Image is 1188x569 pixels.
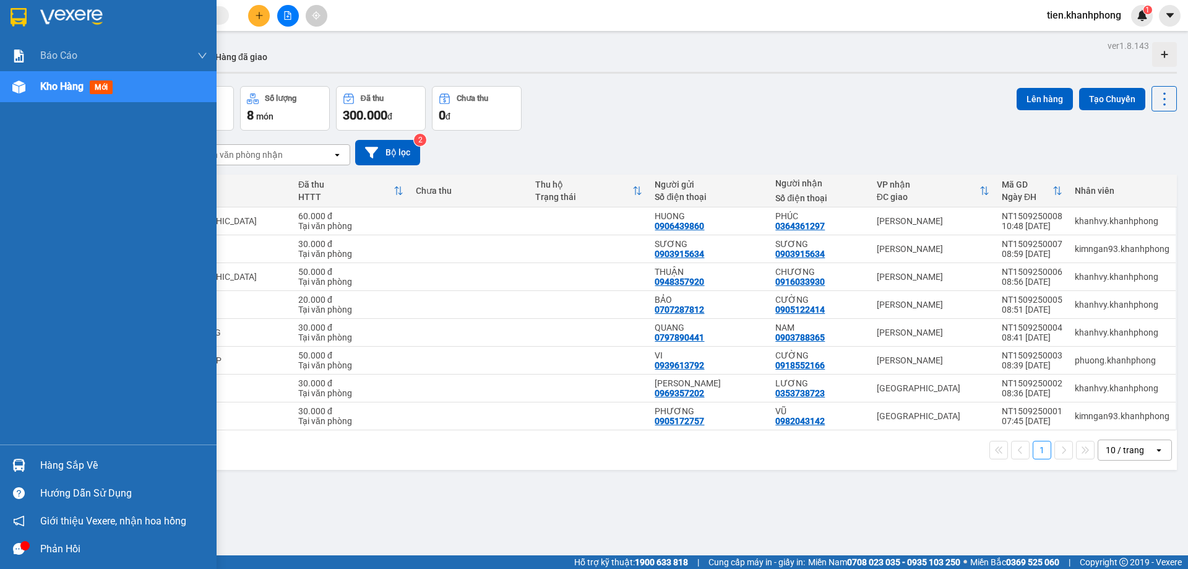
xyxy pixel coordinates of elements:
div: 1 KIỆN ĐỎ [173,411,286,421]
div: [PERSON_NAME] [877,355,989,365]
div: Tại văn phòng [298,332,403,342]
span: Giới thiệu Vexere, nhận hoa hồng [40,513,186,529]
span: plus [255,11,264,20]
div: HUONG [655,211,763,221]
img: logo-vxr [11,8,27,27]
span: ⚪️ [963,560,967,565]
span: 0 [439,108,445,123]
span: Kho hàng [40,80,84,92]
div: 0948357920 [655,277,704,287]
div: 08:36 [DATE] [1002,388,1062,398]
div: 07:45 [DATE] [1002,416,1062,426]
div: TX [173,272,286,282]
div: THÙNG XỐP [173,355,286,365]
span: question-circle [13,487,25,499]
div: NT1509250002 [1002,378,1062,388]
div: Chưa thu [416,186,523,196]
div: Tạo kho hàng mới [1152,42,1177,67]
div: 0918552166 [775,360,825,370]
img: icon-new-feature [1137,10,1148,21]
div: Số lượng [265,94,296,103]
button: caret-down [1159,5,1181,27]
div: Người gửi [655,180,763,189]
div: NT1509250008 [1002,211,1062,221]
button: Chưa thu0đ [432,86,522,131]
div: Đã thu [298,180,394,189]
div: VI [655,350,763,360]
div: 0905172757 [655,416,704,426]
div: Tại văn phòng [298,388,403,398]
div: [GEOGRAPHIC_DATA] [877,383,989,393]
div: Hướng dẫn sử dụng [40,484,207,503]
div: [PERSON_NAME] [877,328,989,337]
th: Toggle SortBy [292,175,410,207]
div: Phản hồi [40,540,207,558]
div: Tại văn phòng [298,277,403,287]
button: Đã thu300.000đ [336,86,426,131]
div: NT1509250005 [1002,295,1062,305]
div: 1 TÚI ĐỒ [173,244,286,254]
div: HTTT [298,192,394,202]
div: 30.000 đ [298,239,403,249]
div: 08:51 [DATE] [1002,305,1062,315]
div: kimngan93.khanhphong [1075,244,1169,254]
span: Báo cáo [40,48,77,63]
div: LƯƠNG [775,378,864,388]
div: 50.000 đ [298,350,403,360]
div: 0982043142 [775,416,825,426]
img: solution-icon [12,50,25,63]
div: 30.000 đ [298,378,403,388]
div: NT1509250004 [1002,323,1062,332]
div: NT1509250003 [1002,350,1062,360]
div: 0797890441 [655,332,704,342]
button: Số lượng8món [240,86,330,131]
div: 10:48 [DATE] [1002,221,1062,231]
button: Bộ lọc [355,140,420,165]
div: phuong.khanhphong [1075,355,1169,365]
div: Tại văn phòng [298,249,403,259]
div: [PERSON_NAME] [877,300,989,310]
div: 0353738723 [775,388,825,398]
img: warehouse-icon [12,80,25,93]
div: Người nhận [775,178,864,188]
th: Toggle SortBy [529,175,648,207]
div: Đã thu [361,94,384,103]
div: Tại văn phòng [298,416,403,426]
div: VP nhận [877,180,979,189]
div: Số điện thoại [655,192,763,202]
div: 0969357202 [655,388,704,398]
span: copyright [1119,558,1128,567]
div: 10 / trang [1106,444,1144,456]
span: | [697,555,699,569]
div: Chưa thu [457,94,488,103]
span: file-add [283,11,292,20]
span: caret-down [1164,10,1176,21]
button: file-add [277,5,299,27]
div: PHƯƠNG [655,406,763,416]
div: ĐC giao [877,192,979,202]
div: Tại văn phòng [298,360,403,370]
div: QUANG [655,323,763,332]
sup: 1 [1143,6,1152,14]
div: PHÚC [775,211,864,221]
button: Lên hàng [1017,88,1073,110]
span: Hỗ trợ kỹ thuật: [574,555,688,569]
div: khanhvy.khanhphong [1075,300,1169,310]
span: Cung cấp máy in - giấy in: [708,555,805,569]
div: BẢO [655,295,763,305]
div: 60.000 đ [298,211,403,221]
strong: 1900 633 818 [635,557,688,567]
div: 50.000 đ [298,267,403,277]
div: NAM [775,323,864,332]
div: Hàng sắp về [40,456,207,475]
div: Thu hộ [535,180,632,189]
div: TÚI NHỎ [173,300,286,310]
strong: 0708 023 035 - 0935 103 250 [847,557,960,567]
div: Tên món [173,180,286,189]
strong: 0369 525 060 [1006,557,1059,567]
div: 08:41 [DATE] [1002,332,1062,342]
th: Toggle SortBy [996,175,1069,207]
span: message [13,543,25,555]
div: 30.000 đ [298,406,403,416]
div: [PERSON_NAME] [877,244,989,254]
